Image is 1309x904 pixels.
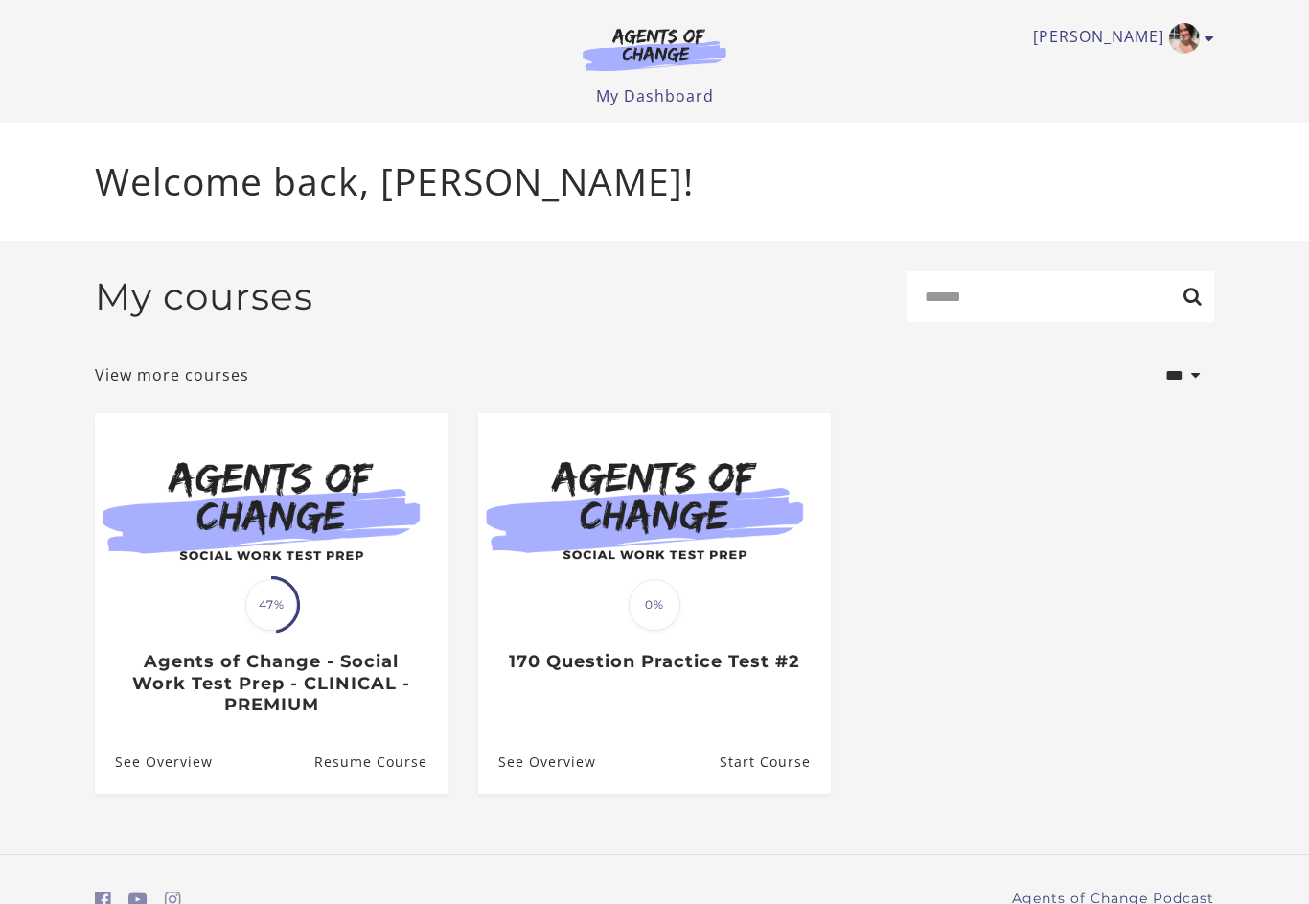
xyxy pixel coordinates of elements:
span: 0% [629,579,680,631]
img: Agents of Change Logo [563,27,746,71]
a: 170 Question Practice Test #2: See Overview [478,730,596,793]
a: My Dashboard [596,85,714,106]
a: Agents of Change - Social Work Test Prep - CLINICAL - PREMIUM: See Overview [95,730,213,793]
a: Agents of Change - Social Work Test Prep - CLINICAL - PREMIUM: Resume Course [314,730,448,793]
a: View more courses [95,363,249,386]
h3: 170 Question Practice Test #2 [498,651,810,673]
a: 170 Question Practice Test #2: Resume Course [720,730,831,793]
p: Welcome back, [PERSON_NAME]! [95,153,1214,210]
h3: Agents of Change - Social Work Test Prep - CLINICAL - PREMIUM [115,651,426,716]
span: 47% [245,579,297,631]
h2: My courses [95,274,313,319]
a: Toggle menu [1033,23,1205,54]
